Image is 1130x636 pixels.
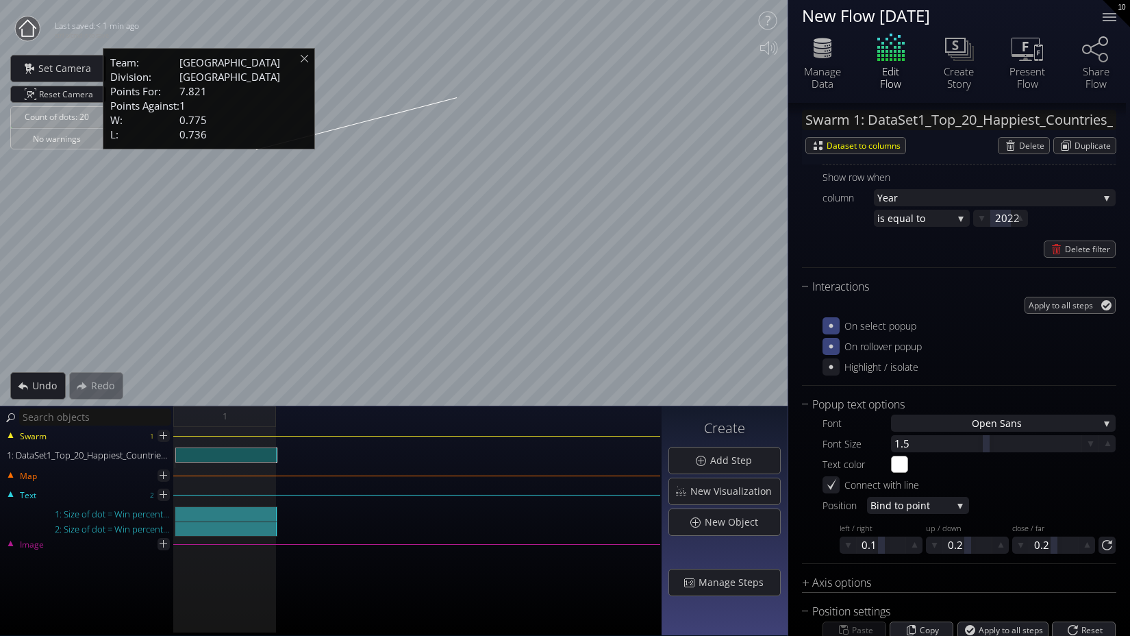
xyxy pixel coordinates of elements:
[823,497,867,514] div: Position
[1012,524,1095,535] div: close / far
[110,113,179,127] td: W:
[150,428,154,445] div: 1
[823,415,891,432] div: Font
[110,99,179,113] td: Points Against:
[877,189,1098,206] span: Year
[110,127,179,142] td: L:
[223,408,227,425] span: 1
[179,127,207,141] span: 0.736
[844,476,919,493] div: Connect with line
[698,576,772,589] span: Manage Steps
[19,489,36,502] span: Text
[110,70,179,84] td: Division:
[690,485,780,498] span: New Visualization
[877,210,880,227] span: i
[110,84,179,99] td: Points For:
[19,539,44,551] span: Image
[827,138,905,154] span: Dataset to columns
[935,65,983,90] div: Create Story
[802,7,1085,24] div: New Flow [DATE]
[38,62,99,75] span: Set Camera
[799,65,846,90] div: Manage Data
[10,372,66,400] div: Undo action
[1017,415,1022,432] span: s
[32,379,65,393] span: Undo
[823,435,891,452] div: Font Size
[802,574,1099,591] div: Axis options
[1,506,175,522] div: 1: Size of dot = Win percent...
[179,56,280,69] span: [GEOGRAPHIC_DATA]
[823,189,874,206] div: column
[870,497,886,514] span: Bin
[179,113,207,127] span: 0.775
[1065,241,1115,257] span: Delete filter
[179,99,186,112] span: 1
[39,86,98,102] span: Reset Camera
[19,470,37,482] span: Map
[880,210,953,227] span: s equal to
[1003,65,1051,90] div: Present Flow
[110,56,179,70] td: Team:
[150,487,154,504] div: 2
[19,408,171,426] input: Search objects
[926,524,1009,535] div: up / down
[844,338,927,355] div: On rollover popup
[1,448,175,463] div: 1: DataSet1_Top_20_Happiest_Countries_2017_2023_with_coords.csv
[972,415,1017,432] span: Open San
[823,169,1116,186] div: Show row when
[710,454,760,467] span: Add Step
[704,515,766,529] span: New Object
[1,522,175,537] div: 2: Size of dot = Win percent...
[1029,297,1098,313] span: Apply to all steps
[1019,138,1049,154] span: Delete
[19,430,47,443] span: Swarm
[802,396,1099,413] div: Popup text options
[886,497,952,514] span: d to point
[840,524,922,535] div: left / right
[802,603,1099,620] div: Position settings
[179,84,207,98] span: 7.821
[1072,65,1120,90] div: Share Flow
[844,317,927,334] div: On select popup
[823,456,891,473] div: Text color
[179,70,280,84] span: [GEOGRAPHIC_DATA]
[1075,138,1116,154] span: Duplicate
[668,421,781,436] h3: Create
[844,358,918,376] div: Highlight / isolate
[802,278,1099,295] div: Interactions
